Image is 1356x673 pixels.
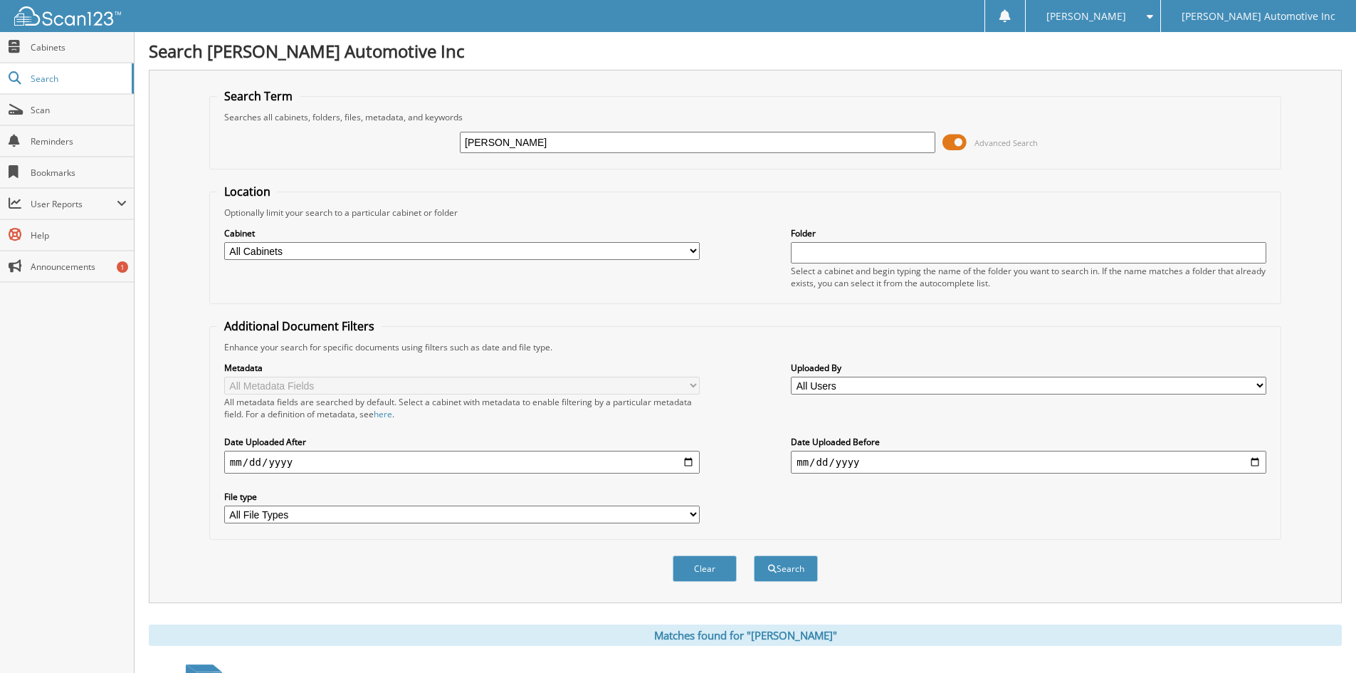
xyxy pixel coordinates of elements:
label: Date Uploaded Before [791,436,1266,448]
div: 1 [117,261,128,273]
span: [PERSON_NAME] Automotive Inc [1182,12,1335,21]
span: User Reports [31,198,117,210]
legend: Search Term [217,88,300,104]
div: Enhance your search for specific documents using filters such as date and file type. [217,341,1273,353]
input: start [224,451,700,474]
label: Folder [791,227,1266,239]
span: Cabinets [31,41,127,53]
h1: Search [PERSON_NAME] Automotive Inc [149,39,1342,63]
span: Advanced Search [974,137,1038,148]
div: Optionally limit your search to a particular cabinet or folder [217,207,1273,219]
label: Metadata [224,362,700,374]
span: Scan [31,104,127,116]
input: end [791,451,1266,474]
label: Cabinet [224,227,700,239]
label: Uploaded By [791,362,1266,374]
div: All metadata fields are searched by default. Select a cabinet with metadata to enable filtering b... [224,396,700,420]
span: Search [31,73,125,85]
span: Bookmarks [31,167,127,179]
label: Date Uploaded After [224,436,700,448]
legend: Additional Document Filters [217,318,382,334]
span: [PERSON_NAME] [1046,12,1126,21]
a: here [374,408,392,420]
button: Search [754,555,818,582]
span: Reminders [31,135,127,147]
button: Clear [673,555,737,582]
span: Announcements [31,261,127,273]
div: Select a cabinet and begin typing the name of the folder you want to search in. If the name match... [791,265,1266,289]
legend: Location [217,184,278,199]
div: Matches found for "[PERSON_NAME]" [149,625,1342,646]
span: Help [31,229,127,241]
img: scan123-logo-white.svg [14,6,121,26]
label: File type [224,491,700,503]
div: Searches all cabinets, folders, files, metadata, and keywords [217,111,1273,123]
